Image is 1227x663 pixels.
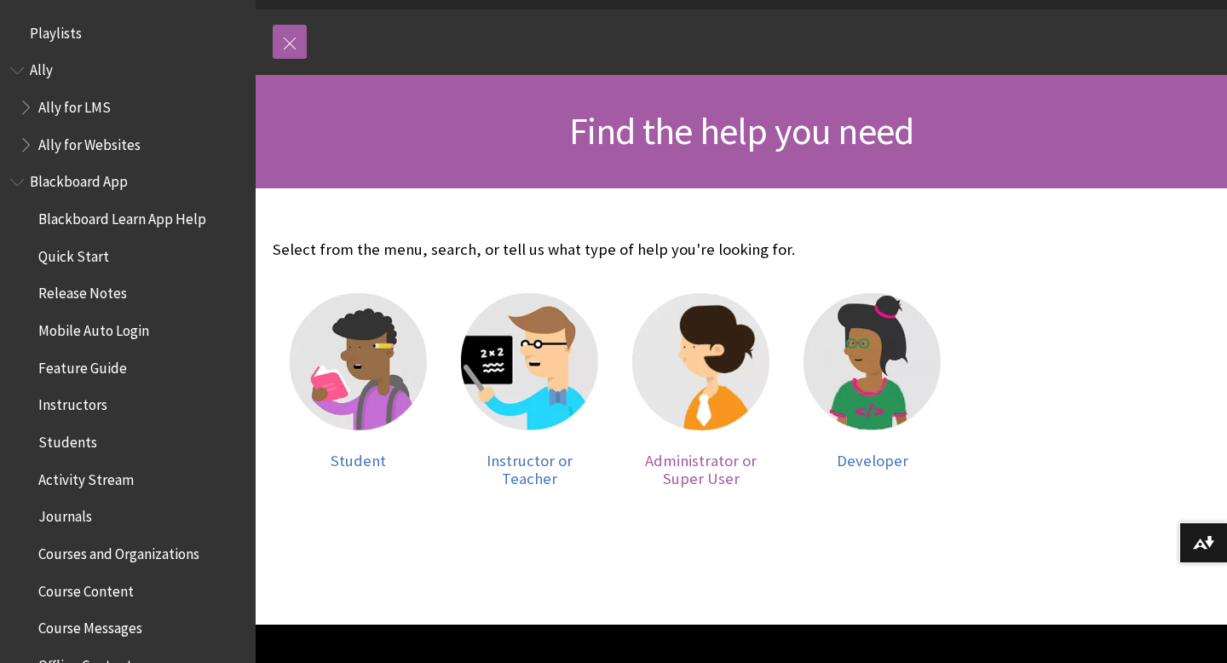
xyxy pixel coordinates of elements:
[38,354,127,377] span: Feature Guide
[30,19,82,42] span: Playlists
[30,168,128,191] span: Blackboard App
[632,293,769,488] a: Administrator Administrator or Super User
[38,205,206,228] span: Blackboard Learn App Help
[38,577,134,600] span: Course Content
[10,19,245,48] nav: Book outline for Playlists
[38,280,127,303] span: Release Notes
[461,293,598,430] img: Instructor
[331,451,386,470] span: Student
[10,56,245,159] nav: Book outline for Anthology Ally Help
[38,242,109,265] span: Quick Start
[38,130,141,153] span: Ally for Websites
[38,503,92,526] span: Journals
[569,107,913,154] span: Find the help you need
[38,93,111,116] span: Ally for LMS
[38,465,134,488] span: Activity Stream
[290,293,427,488] a: Student Student
[645,451,757,489] span: Administrator or Super User
[38,539,199,562] span: Courses and Organizations
[38,428,97,451] span: Students
[804,293,941,488] a: Developer
[30,56,53,79] span: Ally
[632,293,769,430] img: Administrator
[487,451,573,489] span: Instructor or Teacher
[290,293,427,430] img: Student
[273,239,958,261] p: Select from the menu, search, or tell us what type of help you're looking for.
[837,451,908,470] span: Developer
[38,614,142,637] span: Course Messages
[461,293,598,488] a: Instructor Instructor or Teacher
[38,316,149,339] span: Mobile Auto Login
[38,391,107,414] span: Instructors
